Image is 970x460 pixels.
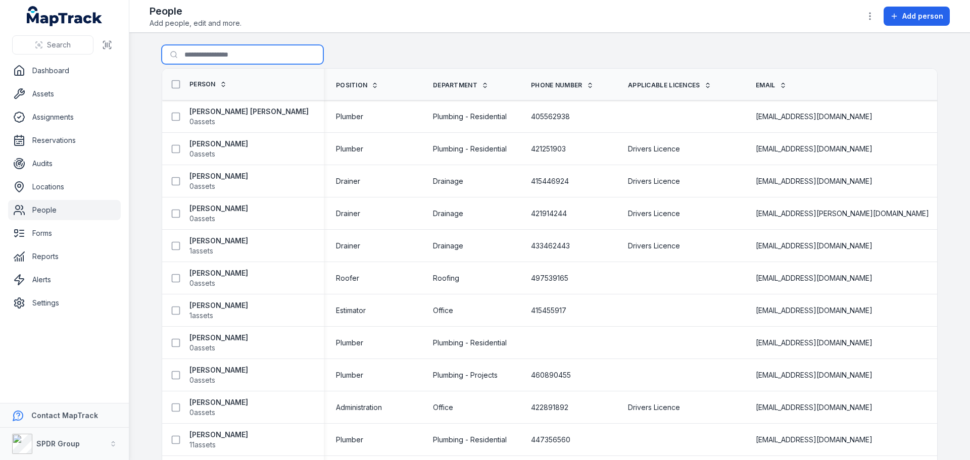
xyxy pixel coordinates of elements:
strong: [PERSON_NAME] [189,300,248,311]
span: Email [756,81,775,89]
strong: [PERSON_NAME] [189,430,248,440]
span: 0 assets [189,407,215,418]
span: Plumbing - Residential [433,112,507,122]
a: [PERSON_NAME]11assets [189,430,248,450]
a: Audits [8,154,121,174]
strong: [PERSON_NAME] [189,171,248,181]
span: Roofing [433,273,459,283]
span: 0 assets [189,214,215,224]
a: [PERSON_NAME]0assets [189,203,248,224]
span: Plumber [336,144,363,154]
strong: [PERSON_NAME] [PERSON_NAME] [189,107,309,117]
span: 0 assets [189,149,215,159]
span: Drainage [433,176,463,186]
span: 0 assets [189,278,215,288]
span: Administration [336,402,382,413]
a: [PERSON_NAME]0assets [189,397,248,418]
a: Forms [8,223,121,243]
span: Drivers Licence [628,241,680,251]
a: Department [433,81,489,89]
span: [EMAIL_ADDRESS][DOMAIN_NAME] [756,112,872,122]
span: 1 assets [189,311,213,321]
span: Person [189,80,216,88]
span: Drivers Licence [628,209,680,219]
span: Drainer [336,241,360,251]
span: [EMAIL_ADDRESS][DOMAIN_NAME] [756,338,872,348]
button: Add person [884,7,950,26]
span: Drivers Licence [628,176,680,186]
strong: [PERSON_NAME] [189,139,248,149]
span: Plumber [336,370,363,380]
span: Drainage [433,241,463,251]
span: 433462443 [531,241,570,251]
a: [PERSON_NAME] [PERSON_NAME]0assets [189,107,309,127]
span: 497539165 [531,273,568,283]
span: Roofer [336,273,359,283]
strong: [PERSON_NAME] [189,236,248,246]
span: Plumber [336,112,363,122]
span: [EMAIL_ADDRESS][DOMAIN_NAME] [756,273,872,283]
a: [PERSON_NAME]0assets [189,365,248,385]
span: 421251903 [531,144,566,154]
a: [PERSON_NAME]0assets [189,171,248,191]
a: [PERSON_NAME]0assets [189,268,248,288]
span: 415455917 [531,305,566,316]
a: MapTrack [27,6,103,26]
span: Phone Number [531,81,583,89]
span: 422891892 [531,402,568,413]
strong: [PERSON_NAME] [189,203,248,214]
span: Add person [902,11,943,21]
span: 1 assets [189,246,213,256]
span: Drainage [433,209,463,219]
span: Estimator [336,305,366,316]
span: [EMAIL_ADDRESS][DOMAIN_NAME] [756,370,872,380]
span: Search [47,40,71,50]
h2: People [150,4,241,18]
span: 0 assets [189,117,215,127]
a: Alerts [8,270,121,290]
span: 11 assets [189,440,216,450]
span: 0 assets [189,375,215,385]
span: Drivers Licence [628,402,680,413]
strong: Contact MapTrack [31,411,98,420]
span: Plumbing - Residential [433,144,507,154]
a: Position [336,81,378,89]
span: [EMAIL_ADDRESS][DOMAIN_NAME] [756,435,872,445]
a: Applicable Licences [628,81,711,89]
span: Drivers Licence [628,144,680,154]
a: [PERSON_NAME]1assets [189,300,248,321]
span: Department [433,81,477,89]
a: Settings [8,293,121,313]
span: [EMAIL_ADDRESS][DOMAIN_NAME] [756,176,872,186]
span: [EMAIL_ADDRESS][DOMAIN_NAME] [756,241,872,251]
span: Office [433,305,453,316]
strong: [PERSON_NAME] [189,365,248,375]
span: Office [433,402,453,413]
span: [EMAIL_ADDRESS][DOMAIN_NAME] [756,402,872,413]
span: [EMAIL_ADDRESS][DOMAIN_NAME] [756,305,872,316]
strong: [PERSON_NAME] [189,333,248,343]
span: [EMAIL_ADDRESS][PERSON_NAME][DOMAIN_NAME] [756,209,929,219]
a: [PERSON_NAME]1assets [189,236,248,256]
span: Plumbing - Residential [433,435,507,445]
span: 421914244 [531,209,567,219]
span: Plumbing - Projects [433,370,498,380]
span: 460890455 [531,370,571,380]
span: Plumbing - Residential [433,338,507,348]
span: 447356560 [531,435,570,445]
a: Reservations [8,130,121,150]
span: Plumber [336,338,363,348]
a: [PERSON_NAME]0assets [189,333,248,353]
a: [PERSON_NAME]0assets [189,139,248,159]
span: [EMAIL_ADDRESS][DOMAIN_NAME] [756,144,872,154]
span: Position [336,81,367,89]
span: Applicable Licences [628,81,700,89]
strong: [PERSON_NAME] [189,397,248,407]
span: 415446924 [531,176,569,186]
a: Email [756,81,787,89]
span: Plumber [336,435,363,445]
a: Assets [8,84,121,104]
strong: SPDR Group [36,439,80,448]
a: Reports [8,246,121,267]
span: Drainer [336,209,360,219]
